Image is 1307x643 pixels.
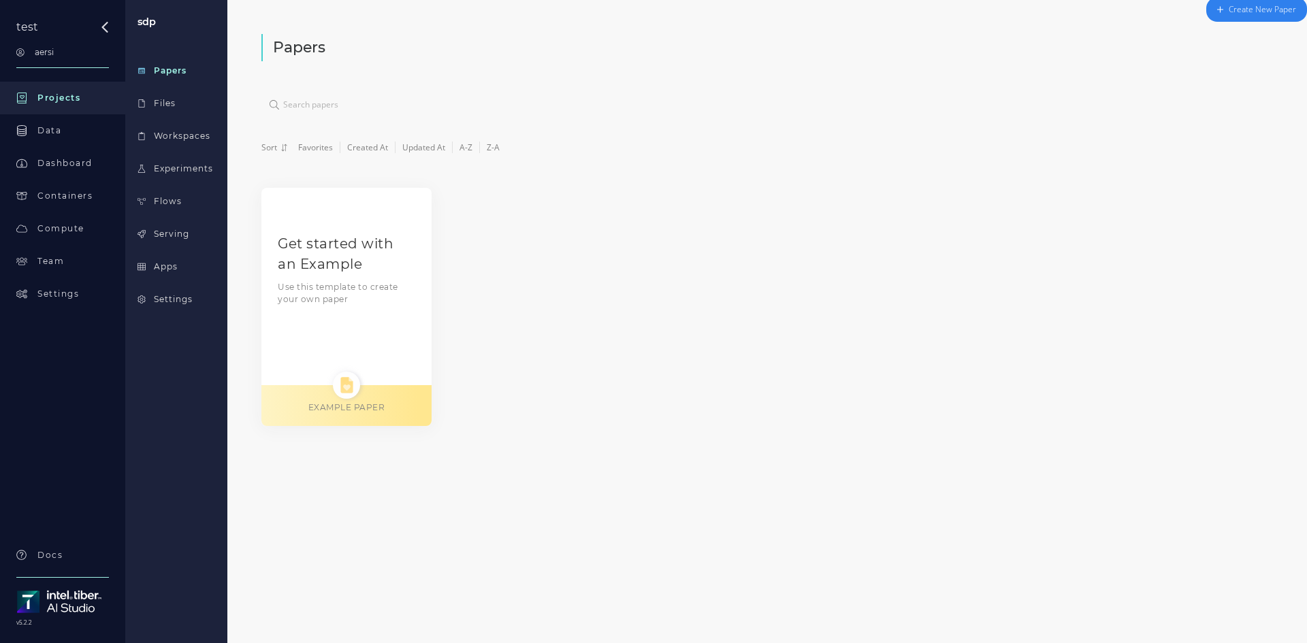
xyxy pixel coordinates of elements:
[138,250,227,283] a: Apps
[37,125,61,137] div: Data
[154,65,187,77] div: Papers
[261,385,432,426] div: EXAMPLE PAPER
[138,120,227,152] a: Workspaces
[340,142,396,153] span: Created At
[138,152,227,185] a: Experiments
[138,54,227,87] a: Papers
[154,130,210,142] div: Workspaces
[138,218,227,250] a: Serving
[138,87,227,120] a: Files
[16,46,54,59] button: aersi
[480,142,506,153] span: Z-A
[1217,3,1296,16] div: Create New Paper
[16,20,38,33] a: test
[138,283,227,316] a: Settings
[138,185,227,218] a: Flows
[278,281,415,295] div: Use this template to create your own paper
[279,98,1273,112] input: Search papers
[154,97,176,110] div: Files
[154,195,182,208] div: Flows
[37,157,93,169] div: Dashboard
[16,619,109,627] span: v5.2.2
[154,261,178,273] div: Apps
[291,142,340,153] span: Favorites
[16,590,101,613] img: tiber-logo-76e8fa072ba225ebf298c23a54adabbc.png
[154,163,213,175] div: Experiments
[37,222,84,235] div: Compute
[261,142,277,154] span: Sort
[138,67,146,75] img: table-tree-3a4a20261bf26d49f2eebd1a2176dd82.svg
[37,190,93,202] div: Containers
[453,142,480,153] span: A-Z
[37,92,80,104] div: Projects
[154,228,189,240] div: Serving
[396,142,453,153] span: Updated At
[35,47,54,57] span: aersi
[261,34,325,61] h2: Papers
[278,201,415,274] a: Get started with an Example
[154,293,193,306] div: Settings
[337,376,357,395] img: Example paper
[37,549,63,561] div: Docs
[37,255,64,267] div: Team
[138,16,156,28] a: sdp
[37,288,79,300] div: Settings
